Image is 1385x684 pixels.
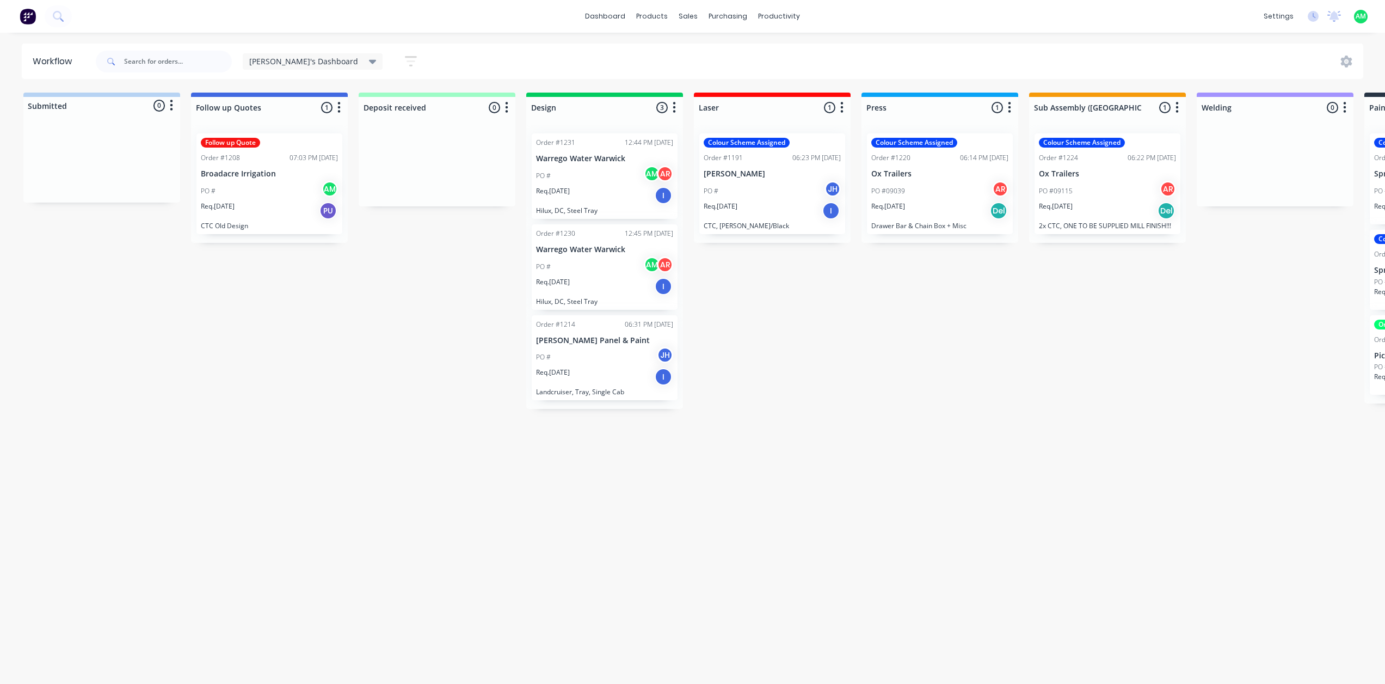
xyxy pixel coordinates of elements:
[536,352,551,362] p: PO #
[657,256,673,273] div: AR
[536,186,570,196] p: Req. [DATE]
[871,169,1008,179] p: Ox Trailers
[536,138,575,148] div: Order #1231
[871,153,910,163] div: Order #1220
[536,262,551,272] p: PO #
[201,222,338,230] p: CTC Old Design
[201,138,260,148] div: Follow up Quote
[536,320,575,329] div: Order #1214
[704,138,790,148] div: Colour Scheme Assigned
[792,153,841,163] div: 06:23 PM [DATE]
[536,277,570,287] p: Req. [DATE]
[704,201,737,211] p: Req. [DATE]
[644,166,660,182] div: AM
[625,229,673,239] div: 12:45 PM [DATE]
[1039,169,1176,179] p: Ox Trailers
[673,8,703,25] div: sales
[655,187,672,204] div: I
[536,245,673,254] p: Warrego Water Warwick
[1158,202,1175,219] div: Del
[201,169,338,179] p: Broadacre Irrigation
[319,202,337,219] div: PU
[657,347,673,363] div: JH
[1039,138,1125,148] div: Colour Scheme Assigned
[1039,153,1078,163] div: Order #1224
[580,8,631,25] a: dashboard
[655,368,672,386] div: I
[536,336,673,345] p: [PERSON_NAME] Panel & Paint
[536,206,673,215] p: Hilux, DC, Steel Tray
[824,181,841,197] div: JH
[867,133,1013,234] div: Colour Scheme AssignedOrder #122006:14 PM [DATE]Ox TrailersPO #09039ARReq.[DATE]DelDrawer Bar & C...
[536,229,575,239] div: Order #1230
[322,181,338,197] div: AM
[1258,8,1299,25] div: settings
[704,169,841,179] p: [PERSON_NAME]
[871,186,905,196] p: PO #09039
[249,56,358,67] span: [PERSON_NAME]'s Dashboard
[1039,222,1176,230] p: 2x CTC, ONE TO BE SUPPLIED MILL FINISH!!!
[871,138,957,148] div: Colour Scheme Assigned
[20,8,36,25] img: Factory
[536,388,673,396] p: Landcruiser, Tray, Single Cab
[704,153,743,163] div: Order #1191
[657,166,673,182] div: AR
[625,320,673,329] div: 06:31 PM [DATE]
[33,55,77,68] div: Workflow
[655,278,672,295] div: I
[871,222,1008,230] p: Drawer Bar & Chain Box + Misc
[201,186,216,196] p: PO #
[196,133,342,234] div: Follow up QuoteOrder #120807:03 PM [DATE]Broadacre IrrigationPO #AMReq.[DATE]PUCTC Old Design
[644,256,660,273] div: AM
[990,202,1007,219] div: Del
[625,138,673,148] div: 12:44 PM [DATE]
[201,153,240,163] div: Order #1208
[536,154,673,163] p: Warrego Water Warwick
[1039,186,1073,196] p: PO #09115
[703,8,753,25] div: purchasing
[699,133,845,234] div: Colour Scheme AssignedOrder #119106:23 PM [DATE][PERSON_NAME]PO #JHReq.[DATE]ICTC, [PERSON_NAME]/...
[992,181,1008,197] div: AR
[1160,181,1176,197] div: AR
[1039,201,1073,211] p: Req. [DATE]
[201,201,235,211] p: Req. [DATE]
[822,202,840,219] div: I
[1035,133,1180,234] div: Colour Scheme AssignedOrder #122406:22 PM [DATE]Ox TrailersPO #09115ARReq.[DATE]Del2x CTC, ONE TO...
[290,153,338,163] div: 07:03 PM [DATE]
[753,8,805,25] div: productivity
[532,133,678,219] div: Order #123112:44 PM [DATE]Warrego Water WarwickPO #AMARReq.[DATE]IHilux, DC, Steel Tray
[704,222,841,230] p: CTC, [PERSON_NAME]/Black
[631,8,673,25] div: products
[536,171,551,181] p: PO #
[1356,11,1366,21] span: AM
[532,315,678,401] div: Order #121406:31 PM [DATE][PERSON_NAME] Panel & PaintPO #JHReq.[DATE]ILandcruiser, Tray, Single Cab
[536,297,673,306] p: Hilux, DC, Steel Tray
[532,224,678,310] div: Order #123012:45 PM [DATE]Warrego Water WarwickPO #AMARReq.[DATE]IHilux, DC, Steel Tray
[871,201,905,211] p: Req. [DATE]
[704,186,718,196] p: PO #
[536,368,570,377] p: Req. [DATE]
[960,153,1008,163] div: 06:14 PM [DATE]
[1128,153,1176,163] div: 06:22 PM [DATE]
[124,51,232,72] input: Search for orders...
